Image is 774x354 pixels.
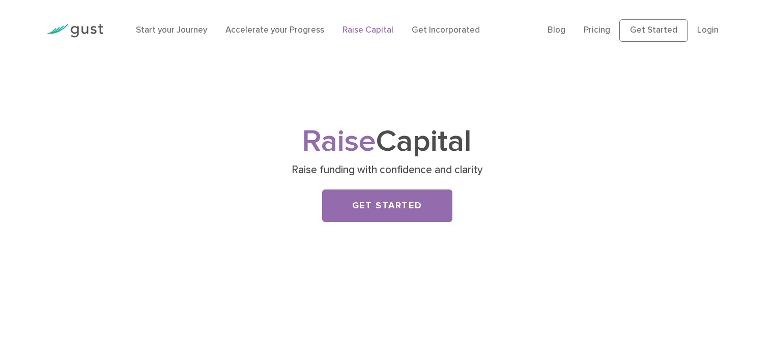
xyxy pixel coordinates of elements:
[584,25,610,35] a: Pricing
[548,25,565,35] a: Blog
[697,25,719,35] a: Login
[619,19,688,42] a: Get Started
[186,128,588,156] h1: Capital
[302,123,376,159] span: Raise
[136,25,207,35] a: Start your Journey
[190,163,584,177] p: Raise funding with confidence and clarity
[225,25,324,35] a: Accelerate your Progress
[342,25,393,35] a: Raise Capital
[322,189,452,222] a: Get Started
[412,25,480,35] a: Get Incorporated
[46,24,103,38] img: Gust Logo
